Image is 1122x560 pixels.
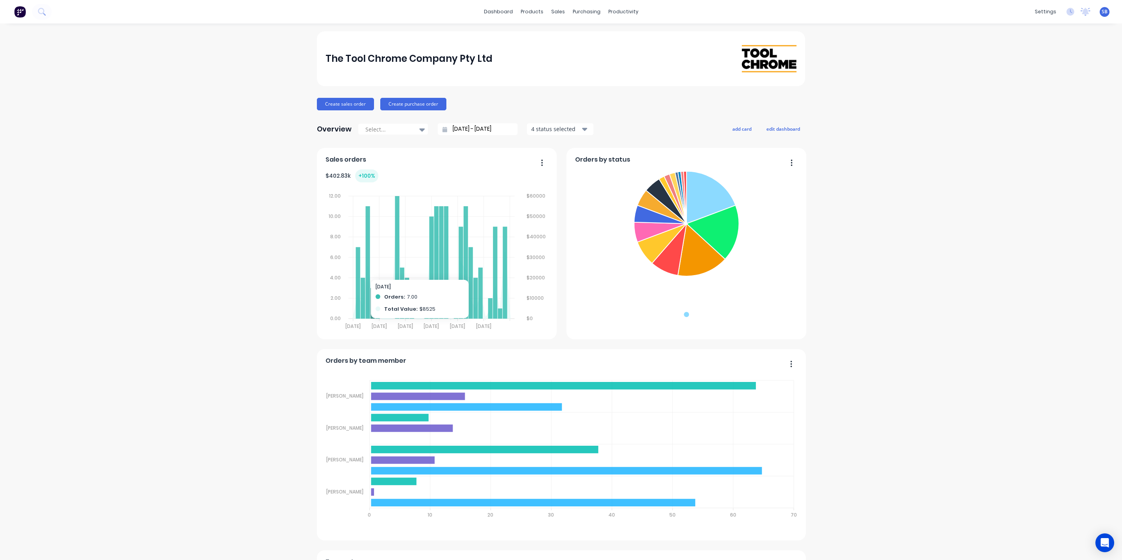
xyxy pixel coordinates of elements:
[527,213,546,220] tspan: $50000
[326,425,363,431] tspan: [PERSON_NAME]
[527,233,546,240] tspan: $40000
[527,123,593,135] button: 4 status selected
[487,511,493,518] tspan: 20
[317,121,352,137] div: Overview
[424,323,439,330] tspan: [DATE]
[527,315,533,322] tspan: $0
[476,323,491,330] tspan: [DATE]
[1095,533,1114,552] div: Open Intercom Messenger
[317,98,374,110] button: Create sales order
[608,511,615,518] tspan: 40
[355,169,378,182] div: + 100 %
[326,456,363,463] tspan: [PERSON_NAME]
[742,45,797,72] img: The Tool Chrome Company Pty Ltd
[531,125,581,133] div: 4 status selected
[328,213,340,220] tspan: 10.00
[791,511,797,518] tspan: 70
[325,356,406,366] span: Orders by team member
[372,323,387,330] tspan: [DATE]
[1031,6,1060,18] div: settings
[326,393,363,399] tspan: [PERSON_NAME]
[548,511,554,518] tspan: 30
[527,295,544,301] tspan: $10000
[325,169,378,182] div: $ 402.83k
[330,295,340,301] tspan: 2.00
[480,6,517,18] a: dashboard
[669,511,676,518] tspan: 50
[427,511,432,518] tspan: 10
[547,6,569,18] div: sales
[326,488,363,495] tspan: [PERSON_NAME]
[604,6,642,18] div: productivity
[329,274,340,281] tspan: 4.00
[527,254,545,261] tspan: $30000
[575,155,630,164] span: Orders by status
[527,193,546,199] tspan: $60000
[517,6,547,18] div: products
[330,233,340,240] tspan: 8.00
[345,323,361,330] tspan: [DATE]
[569,6,604,18] div: purchasing
[398,323,413,330] tspan: [DATE]
[1102,8,1108,15] span: SB
[367,511,370,518] tspan: 0
[325,51,493,67] div: The Tool Chrome Company Pty Ltd
[761,124,805,134] button: edit dashboard
[330,254,340,261] tspan: 6.00
[730,511,736,518] tspan: 60
[325,155,366,164] span: Sales orders
[329,193,340,199] tspan: 12.00
[450,323,465,330] tspan: [DATE]
[330,315,340,322] tspan: 0.00
[14,6,26,18] img: Factory
[527,274,545,281] tspan: $20000
[727,124,757,134] button: add card
[380,98,446,110] button: Create purchase order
